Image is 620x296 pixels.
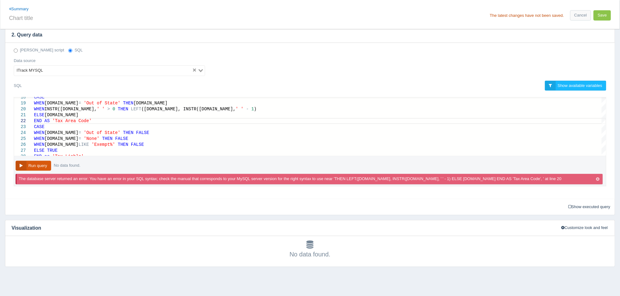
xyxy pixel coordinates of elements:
span: Show available variables [558,83,602,88]
span: ITrack MYSQL [15,67,44,74]
input: [PERSON_NAME] script [14,49,18,53]
h4: 2. Query data [5,27,605,43]
button: Clear Selected [193,68,196,74]
label: Data source [14,58,36,64]
span: 'Tax Liable' [52,154,84,159]
label: SQL [14,81,22,91]
span: > [107,107,110,112]
div: 25 [14,136,26,142]
span: 'Exempt%' [92,142,115,147]
div: No data found. [12,241,608,259]
button: Save [594,10,611,21]
div: 26 [14,142,26,148]
span: THEN [123,130,134,135]
span: ) [254,107,257,112]
span: 'Tax Area Code' [52,118,92,123]
label: SQL [68,47,83,53]
span: ' ' [97,107,105,112]
h4: Visualization [5,220,554,236]
span: FALSE [115,136,128,141]
span: = [79,136,81,141]
div: 19 [14,100,26,106]
button: Customize look and feel [559,223,610,233]
span: [DOMAIN_NAME] [133,101,167,106]
div: 20 [14,106,26,112]
a: Show available variables [545,81,606,91]
span: END [34,118,42,123]
div: The latest changes have not been saved. [490,13,564,17]
span: CASE [34,124,45,129]
div: 22 [14,118,26,124]
span: CASE [34,95,45,100]
span: AS [45,118,50,123]
span: WHEN [34,101,45,106]
span: WHEN [34,130,45,135]
span: ELSE [34,148,45,153]
span: - [246,107,249,112]
div: 21 [14,112,26,118]
span: THEN [118,107,128,112]
span: FALSE [136,130,149,135]
span: as [45,154,50,159]
a: Summary [9,7,29,11]
div: 24 [14,130,26,136]
button: Run query [16,161,51,171]
span: ([DOMAIN_NAME], INSTR([DOMAIN_NAME], [142,107,236,112]
span: LEFT [131,107,142,112]
a: Show executed query [566,202,613,212]
span: THEN [118,142,128,147]
p: The database server returned an error: You have an error in your SQL syntax; check the manual tha... [19,176,566,182]
span: [DOMAIN_NAME] [45,136,79,141]
span: END [34,154,42,159]
div: 23 [14,124,26,130]
span: THEN [102,136,113,141]
span: 'None' [84,136,99,141]
input: Search for option [45,67,191,74]
span: [DOMAIN_NAME] [45,142,79,147]
span: 1 [251,107,254,112]
span: [DOMAIN_NAME] [45,101,79,106]
span: [DOMAIN_NAME] [45,112,79,117]
a: Cancel [570,10,591,21]
span: LIKE [79,142,89,147]
div: 27 [14,148,26,154]
input: Chart title [9,12,308,23]
span: WHEN [34,136,45,141]
span: [DOMAIN_NAME] [45,130,79,135]
span: = [79,130,81,135]
span: 'Out of State' [84,101,121,106]
span: ' ' [236,107,243,112]
label: [PERSON_NAME] script [14,47,64,53]
span: THEN [123,101,134,106]
span: WHEN [34,142,45,147]
div: 28 [14,154,26,160]
span: FALSE [131,142,144,147]
span: INSTR([DOMAIN_NAME], [45,107,97,112]
input: SQL [68,49,72,53]
span: 'Out of State' [84,130,121,135]
span: = [79,101,81,106]
span: WHEN [34,107,45,112]
span: ELSE [34,112,45,117]
span: TRUE [47,148,58,153]
span: 0 [113,107,115,112]
div: Search for option [14,65,205,76]
div: No data found. [52,161,82,170]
